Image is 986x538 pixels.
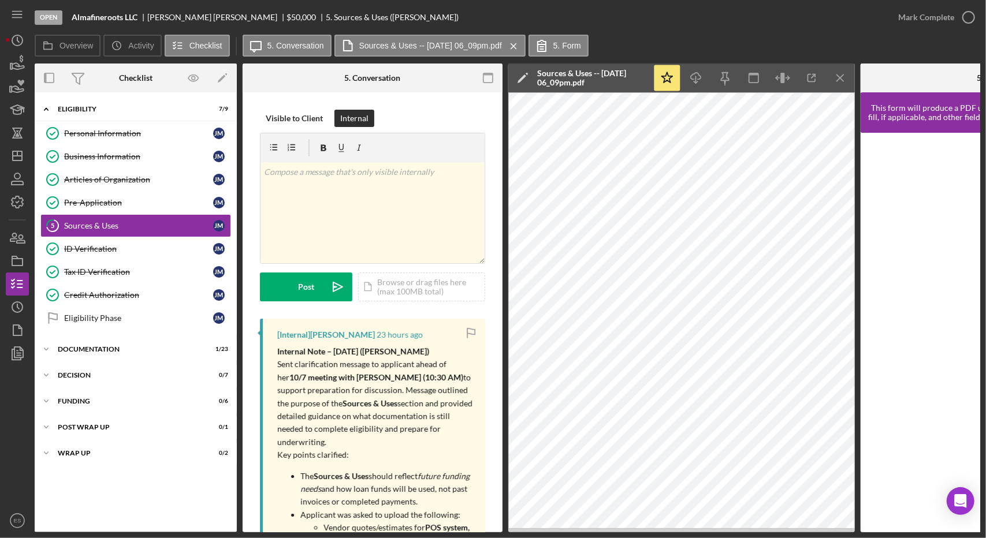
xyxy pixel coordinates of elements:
p: Key points clarified: [277,449,474,461]
button: Activity [103,35,161,57]
a: Pre-ApplicationJM [40,191,231,214]
div: 0 / 7 [207,372,228,379]
p: Applicant was asked to upload the following: [300,509,474,521]
a: 5Sources & UsesJM [40,214,231,237]
div: 0 / 2 [207,450,228,457]
div: 5. Sources & Uses ([PERSON_NAME]) [326,13,459,22]
div: [PERSON_NAME] [PERSON_NAME] [147,13,287,22]
label: 5. Form [553,41,581,50]
div: Post Wrap Up [58,424,199,431]
a: Articles of OrganizationJM [40,168,231,191]
strong: Sources & Uses [314,471,369,481]
div: 5. Conversation [345,73,401,83]
div: J M [213,220,225,231]
button: Checklist [165,35,230,57]
div: Decision [58,372,199,379]
div: Eligibility [58,106,199,113]
label: Overview [59,41,93,50]
div: Documentation [58,346,199,353]
b: Almafineroots LLC [72,13,137,22]
button: Post [260,272,352,301]
div: Mark Complete [898,6,954,29]
div: Personal Information [64,129,213,138]
div: 0 / 1 [207,424,228,431]
button: 5. Form [529,35,589,57]
div: 1 / 23 [207,346,228,353]
strong: 10/7 meeting with [PERSON_NAME] (10:30 AM) [289,372,463,382]
button: ES [6,509,29,532]
a: Personal InformationJM [40,122,231,145]
p: The should reflect and how loan funds will be used, not past invoices or completed payments. [300,470,474,509]
div: [Internal] [PERSON_NAME] [277,330,375,339]
div: Wrap up [58,450,199,457]
a: Tax ID VerificationJM [40,260,231,283]
button: Sources & Uses -- [DATE] 06_09pm.pdf [334,35,526,57]
a: Business InformationJM [40,145,231,168]
button: Mark Complete [887,6,980,29]
div: Post [298,272,314,301]
div: 7 / 9 [207,106,228,113]
div: J M [213,243,225,255]
div: ID Verification [64,244,213,253]
div: Tax ID Verification [64,267,213,277]
div: Pre-Application [64,198,213,207]
span: $50,000 [287,12,317,22]
div: Sources & Uses [64,221,213,230]
p: Sent clarification message to applicant ahead of her to support preparation for discussion. Messa... [277,358,474,449]
div: J M [213,197,225,208]
a: Eligibility PhaseJM [40,307,231,330]
div: J M [213,289,225,301]
time: 2025-10-06 15:30 [377,330,423,339]
div: Funding [58,398,199,405]
div: J M [213,151,225,162]
strong: Internal Note – [DATE] ([PERSON_NAME]) [277,346,429,356]
div: Articles of Organization [64,175,213,184]
label: 5. Conversation [267,41,324,50]
button: Overview [35,35,101,57]
div: J M [213,312,225,324]
div: J M [213,266,225,278]
tspan: 5 [51,222,54,229]
div: Sources & Uses -- [DATE] 06_09pm.pdf [537,69,647,87]
div: 0 / 6 [207,398,228,405]
a: ID VerificationJM [40,237,231,260]
div: J M [213,174,225,185]
label: Sources & Uses -- [DATE] 06_09pm.pdf [359,41,502,50]
div: Visible to Client [266,110,323,127]
div: Open [35,10,62,25]
div: Business Information [64,152,213,161]
label: Activity [128,41,154,50]
div: J M [213,128,225,139]
div: Internal [340,110,369,127]
label: Checklist [189,41,222,50]
button: 5. Conversation [243,35,332,57]
text: ES [14,518,21,524]
button: Internal [334,110,374,127]
strong: Sources & Uses [343,398,397,408]
a: Credit AuthorizationJM [40,283,231,307]
div: Open Intercom Messenger [947,487,974,515]
div: Checklist [119,73,152,83]
div: Credit Authorization [64,290,213,300]
div: Eligibility Phase [64,313,213,323]
button: Visible to Client [260,110,329,127]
